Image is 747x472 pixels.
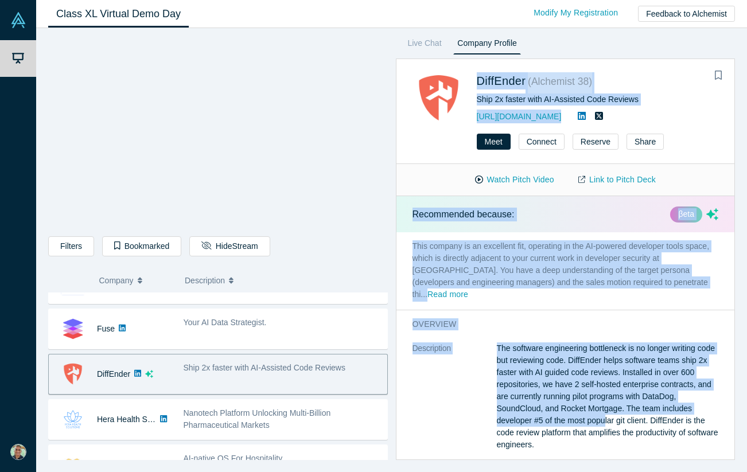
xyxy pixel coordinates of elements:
button: Connect [519,134,565,150]
span: Nanotech Platform Unlocking Multi-Billion Pharmaceutical Markets [184,408,331,430]
div: βeta [670,206,702,223]
button: Feedback to Alchemist [638,6,735,22]
span: AI-native OS For Hospitality [184,454,283,463]
p: This company is an excellent fit, operating in the AI-powered developer tools space, which is dir... [396,232,735,310]
button: Watch Pitch Video [463,170,566,190]
span: Ship 2x faster with AI-Assisted Code Reviews [184,363,345,372]
button: Meet [477,134,511,150]
img: Hera Health Solutions's Logo [61,407,85,431]
a: [URL][DOMAIN_NAME] [477,112,562,121]
a: Class XL Virtual Demo Day [48,1,189,28]
svg: dsa ai sparkles [706,208,718,220]
a: DiffEnder [477,75,526,87]
img: Rick Molakala's Account [10,444,26,460]
span: Description [185,268,225,292]
a: Fuse [97,324,115,333]
img: Alchemist Vault Logo [10,12,26,28]
button: Bookmarked [102,236,181,256]
button: Bookmark [710,68,726,84]
button: Company [99,268,173,292]
button: Read more [427,288,468,302]
span: Company [99,268,134,292]
a: Hera Health Solutions [97,415,175,424]
span: Your AI Data Strategist. [184,318,267,327]
small: ( Alchemist 38 ) [528,76,592,87]
p: The software engineering bottleneck is no longer writing code but reviewing code. DiffEnder helps... [497,342,719,451]
h3: overview [413,318,703,330]
img: Fuse's Logo [61,317,85,341]
iframe: Alchemist Class XL Demo Day: Vault [49,37,387,228]
img: DiffEnder's Logo [413,72,465,124]
button: Share [627,134,664,150]
a: DiffEnder [97,369,130,379]
button: Filters [48,236,94,256]
a: Company Profile [453,36,520,54]
div: Ship 2x faster with AI-Assisted Code Reviews [477,93,719,106]
p: Recommended because: [413,208,515,221]
a: Live Chat [404,36,446,54]
dt: Description [413,342,497,463]
button: Reserve [573,134,618,150]
svg: dsa ai sparkles [145,370,153,378]
button: HideStream [189,236,270,256]
img: DiffEnder's Logo [61,362,85,386]
a: [PERSON_NAME] AI [97,460,172,469]
a: Modify My Registration [522,3,630,23]
a: Link to Pitch Deck [566,170,668,190]
button: Description [185,268,380,292]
